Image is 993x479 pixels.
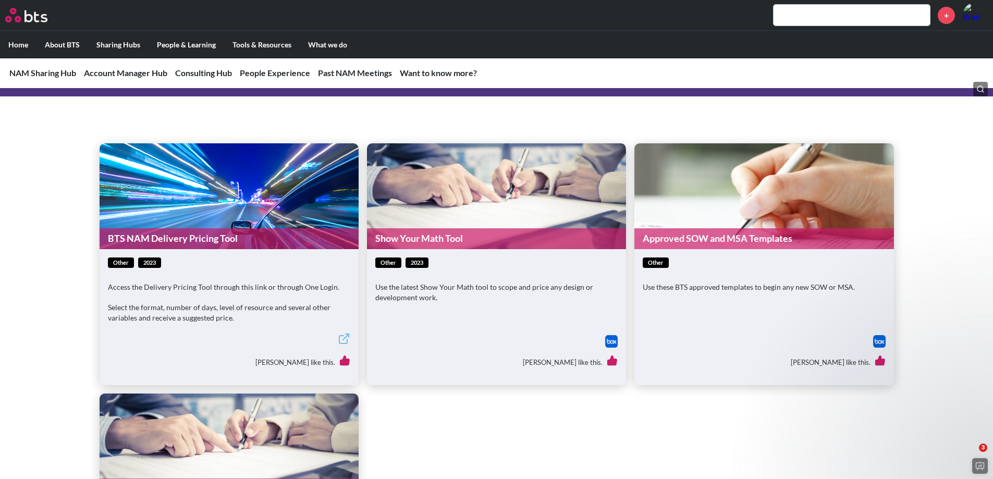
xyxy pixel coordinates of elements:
[400,68,477,78] a: Want to know more?
[138,257,161,268] span: 2023
[108,257,134,268] span: other
[367,228,626,249] a: Show Your Math Tool
[375,348,618,377] div: [PERSON_NAME] like this.
[224,31,300,58] label: Tools & Resources
[979,444,987,452] span: 3
[643,282,885,292] p: Use these BTS approved templates to begin any new SOW or MSA.
[100,228,359,249] a: BTS NAM Delivery Pricing Tool
[938,7,955,24] a: +
[5,8,47,22] img: BTS Logo
[36,31,88,58] label: About BTS
[963,3,988,28] a: Profile
[84,68,167,78] a: Account Manager Hub
[5,8,67,22] a: Go home
[108,302,350,323] p: Select the format, number of days, level of resource and several other variables and receive a su...
[375,257,401,268] span: other
[958,444,983,469] iframe: Intercom live chat
[643,348,885,377] div: [PERSON_NAME] like this.
[406,257,428,268] span: 2023
[108,348,350,377] div: [PERSON_NAME] like this.
[175,68,232,78] a: Consulting Hub
[300,31,355,58] label: What we do
[375,282,618,302] p: Use the latest Show Your Math tool to scope and price any design or development work.
[9,68,76,78] a: NAM Sharing Hub
[784,256,993,451] iframe: Intercom notifications message
[149,31,224,58] label: People & Learning
[634,228,893,249] a: Approved SOW and MSA Templates
[605,335,618,348] a: Download file from Box
[318,68,392,78] a: Past NAM Meetings
[963,3,988,28] img: Brad Chambers
[605,335,618,348] img: Box logo
[108,282,350,292] p: Access the Delivery Pricing Tool through this link or through One Login.
[240,68,310,78] a: People Experience
[88,31,149,58] label: Sharing Hubs
[643,257,669,268] span: other
[338,333,350,348] a: External link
